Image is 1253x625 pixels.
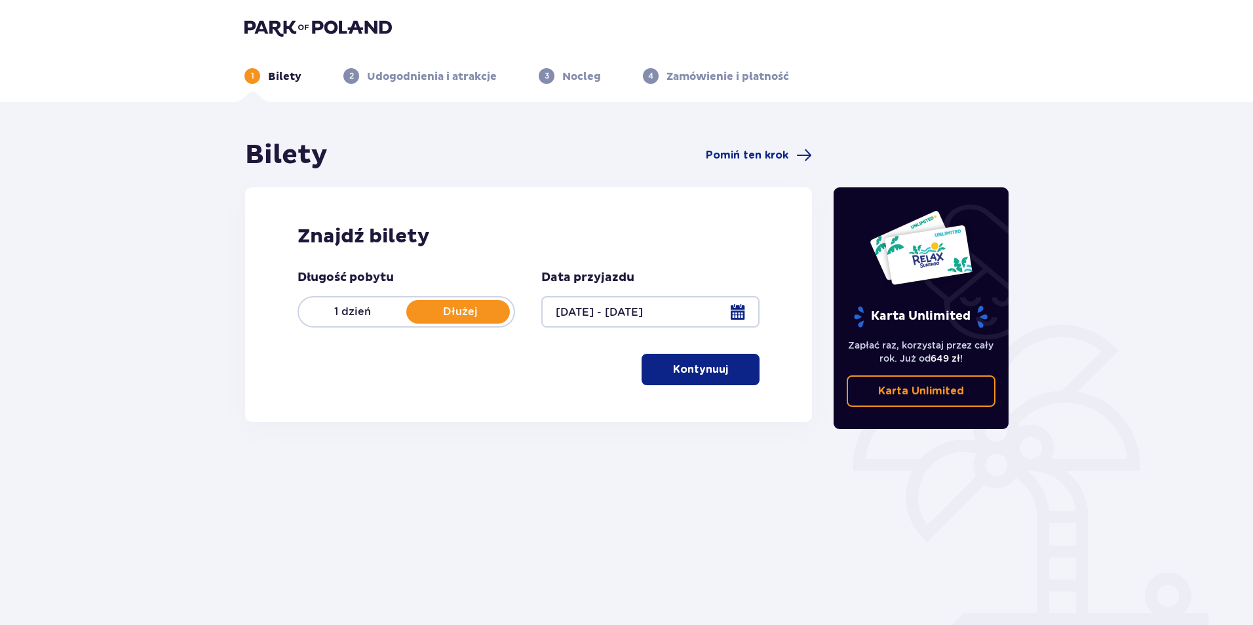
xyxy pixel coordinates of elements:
div: 2Udogodnienia i atrakcje [343,68,497,84]
p: 1 dzień [299,305,406,319]
p: 4 [648,70,653,82]
p: Karta Unlimited [853,305,989,328]
span: Pomiń ten krok [706,148,788,162]
p: Kontynuuj [673,362,728,377]
a: Pomiń ten krok [706,147,812,163]
p: Karta Unlimited [878,384,964,398]
img: Park of Poland logo [244,18,392,37]
p: Zamówienie i płatność [666,69,789,84]
a: Karta Unlimited [847,375,996,407]
p: Nocleg [562,69,601,84]
p: Udogodnienia i atrakcje [367,69,497,84]
p: 2 [349,70,354,82]
span: 649 zł [931,353,960,364]
div: 1Bilety [244,68,301,84]
p: Bilety [268,69,301,84]
p: 1 [251,70,254,82]
p: Data przyjazdu [541,270,634,286]
p: 3 [545,70,549,82]
h1: Bilety [245,139,328,172]
div: 4Zamówienie i płatność [643,68,789,84]
h2: Znajdź bilety [298,224,760,249]
button: Kontynuuj [642,354,760,385]
p: Zapłać raz, korzystaj przez cały rok. Już od ! [847,339,996,365]
img: Dwie karty całoroczne do Suntago z napisem 'UNLIMITED RELAX', na białym tle z tropikalnymi liśćmi... [869,210,973,286]
p: Dłużej [406,305,514,319]
p: Długość pobytu [298,270,394,286]
div: 3Nocleg [539,68,601,84]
